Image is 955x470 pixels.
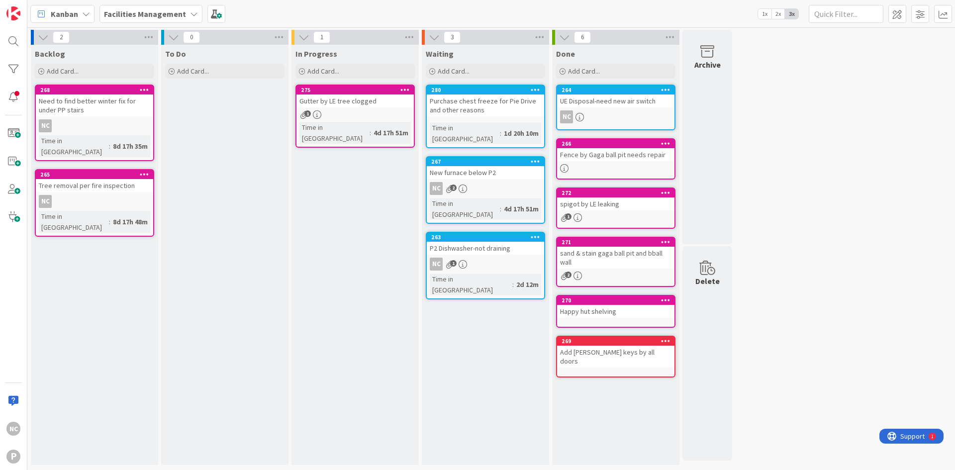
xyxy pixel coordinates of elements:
[758,9,771,19] span: 1x
[39,135,109,157] div: Time in [GEOGRAPHIC_DATA]
[557,247,674,269] div: sand & stain gaga ball pit and bball wall
[557,188,674,197] div: 272
[36,195,153,208] div: NC
[427,166,544,179] div: New furnace below P2
[427,233,544,242] div: 263
[371,127,411,138] div: 4d 17h 51m
[450,185,457,191] span: 2
[430,274,512,295] div: Time in [GEOGRAPHIC_DATA]
[562,189,674,196] div: 272
[307,67,339,76] span: Add Card...
[557,238,674,247] div: 271
[574,31,591,43] span: 6
[39,119,52,132] div: NC
[694,59,721,71] div: Archive
[450,260,457,267] span: 1
[514,279,541,290] div: 2d 12m
[304,110,311,117] span: 1
[110,141,150,152] div: 8d 17h 35m
[51,8,78,20] span: Kanban
[427,157,544,166] div: 267
[557,86,674,94] div: 264
[557,188,674,210] div: 272spigot by LE leaking
[165,49,186,59] span: To Do
[53,31,70,43] span: 2
[512,279,514,290] span: :
[431,87,544,94] div: 280
[557,86,674,107] div: 264UE Disposal-need new air switch
[426,49,454,59] span: Waiting
[562,87,674,94] div: 264
[560,110,573,123] div: NC
[109,216,110,227] span: :
[557,139,674,161] div: 266Fence by Gaga ball pit needs repair
[444,31,461,43] span: 3
[427,86,544,94] div: 280
[557,148,674,161] div: Fence by Gaga ball pit needs repair
[36,94,153,116] div: Need to find better winter fix for under PP stairs
[430,182,443,195] div: NC
[35,49,65,59] span: Backlog
[36,86,153,116] div: 268Need to find better winter fix for under PP stairs
[183,31,200,43] span: 0
[36,119,153,132] div: NC
[695,275,720,287] div: Delete
[109,141,110,152] span: :
[296,86,414,107] div: 275Gutter by LE tree clogged
[39,211,109,233] div: Time in [GEOGRAPHIC_DATA]
[557,346,674,368] div: Add [PERSON_NAME] keys by all doors
[430,258,443,271] div: NC
[427,233,544,255] div: 263P2 Dishwasher-not draining
[427,258,544,271] div: NC
[6,450,20,464] div: P
[556,49,575,59] span: Done
[427,157,544,179] div: 267New furnace below P2
[36,86,153,94] div: 268
[771,9,785,19] span: 2x
[565,213,572,220] span: 1
[562,239,674,246] div: 271
[431,158,544,165] div: 267
[427,242,544,255] div: P2 Dishwasher-not draining
[557,305,674,318] div: Happy hut shelving
[430,122,500,144] div: Time in [GEOGRAPHIC_DATA]
[370,127,371,138] span: :
[39,195,52,208] div: NC
[809,5,883,23] input: Quick Filter...
[557,110,674,123] div: NC
[501,203,541,214] div: 4d 17h 51m
[557,94,674,107] div: UE Disposal-need new air switch
[562,297,674,304] div: 270
[557,238,674,269] div: 271sand & stain gaga ball pit and bball wall
[557,197,674,210] div: spigot by LE leaking
[785,9,798,19] span: 3x
[500,203,501,214] span: :
[557,296,674,305] div: 270
[501,128,541,139] div: 1d 20h 10m
[427,86,544,116] div: 280Purchase chest freeze for Pie Drive and other reasons
[6,422,20,436] div: NC
[562,140,674,147] div: 266
[500,128,501,139] span: :
[40,171,153,178] div: 265
[296,94,414,107] div: Gutter by LE tree clogged
[430,198,500,220] div: Time in [GEOGRAPHIC_DATA]
[568,67,600,76] span: Add Card...
[36,170,153,179] div: 265
[40,87,153,94] div: 268
[557,139,674,148] div: 266
[36,170,153,192] div: 265Tree removal per fire inspection
[565,272,572,278] span: 2
[313,31,330,43] span: 1
[427,182,544,195] div: NC
[557,337,674,346] div: 269
[438,67,470,76] span: Add Card...
[47,67,79,76] span: Add Card...
[36,179,153,192] div: Tree removal per fire inspection
[557,337,674,368] div: 269Add [PERSON_NAME] keys by all doors
[104,9,186,19] b: Facilities Management
[110,216,150,227] div: 8d 17h 48m
[177,67,209,76] span: Add Card...
[301,87,414,94] div: 275
[299,122,370,144] div: Time in [GEOGRAPHIC_DATA]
